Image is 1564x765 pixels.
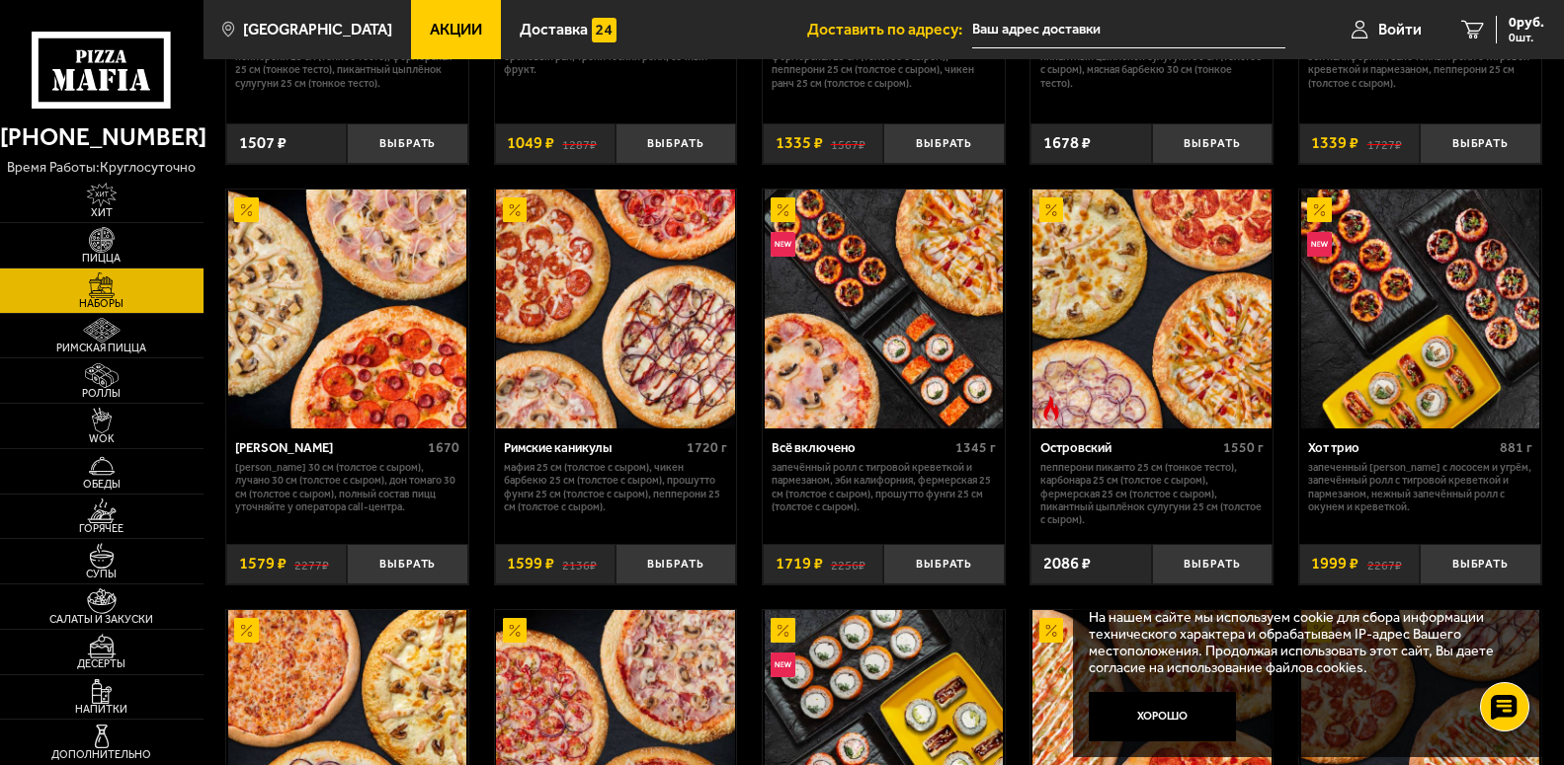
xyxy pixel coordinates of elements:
div: Островский [1040,440,1219,456]
span: [GEOGRAPHIC_DATA] [243,22,392,38]
span: 1550 г [1223,439,1264,456]
p: Запеченный [PERSON_NAME] с лососем и угрём, Запечённый ролл с тигровой креветкой и пармезаном, Не... [1308,461,1532,513]
span: 881 г [1500,439,1532,456]
img: Акционный [771,618,795,643]
span: 1579 ₽ [239,556,287,572]
span: 1678 ₽ [1043,135,1091,151]
span: 1339 ₽ [1311,135,1358,151]
img: Островский [1032,190,1272,428]
span: 1345 г [955,439,996,456]
button: Выбрать [883,123,1004,163]
span: 1670 [428,439,459,456]
button: Выбрать [1152,123,1273,163]
img: Акционный [1039,197,1064,222]
button: Выбрать [347,123,467,163]
a: АкционныйОстрое блюдоОстровский [1030,190,1273,428]
s: 2136 ₽ [562,556,597,572]
p: Пепперони Пиканто 25 см (тонкое тесто), Карбонара 25 см (толстое с сыром), Фермерская 25 см (толс... [1040,461,1265,526]
button: Выбрать [1420,123,1540,163]
img: Хет Трик [228,190,467,428]
span: Войти [1378,22,1422,38]
s: 2256 ₽ [831,556,865,572]
img: Всё включено [765,190,1004,428]
button: Выбрать [883,544,1004,583]
p: [PERSON_NAME] 30 см (толстое с сыром), Лучано 30 см (толстое с сыром), Дон Томаго 30 см (толстое ... [235,461,459,513]
span: 0 шт. [1509,32,1544,43]
span: Акции [430,22,482,38]
s: 2277 ₽ [294,556,329,572]
span: 1335 ₽ [776,135,823,151]
p: Запечённый ролл с тигровой креветкой и пармезаном, Эби Калифорния, Фермерская 25 см (толстое с сы... [772,461,996,513]
a: АкционныйРимские каникулы [495,190,737,428]
s: 2267 ₽ [1367,556,1402,572]
p: На нашем сайте мы используем cookie для сбора информации технического характера и обрабатываем IP... [1089,609,1514,676]
s: 1287 ₽ [562,135,597,151]
img: Новинка [771,232,795,257]
span: 0 руб. [1509,16,1544,30]
span: 1719 ₽ [776,556,823,572]
span: 1999 ₽ [1311,556,1358,572]
span: Доставка [520,22,588,38]
img: Римские каникулы [496,190,735,428]
div: [PERSON_NAME] [235,440,423,456]
p: Пикантный цыплёнок сулугуни 30 см (толстое с сыром), Мясная Барбекю 30 см (тонкое тесто). [1040,50,1265,90]
span: 2086 ₽ [1043,556,1091,572]
img: Акционный [771,197,795,222]
button: Выбрать [1420,544,1540,583]
img: Акционный [503,197,528,222]
div: Римские каникулы [504,440,683,456]
span: Доставить по адресу: [807,22,972,38]
span: 1507 ₽ [239,135,287,151]
p: Эби Калифорния, Запечённый ролл с тигровой креветкой и пармезаном, Пепперони 25 см (толстое с сыр... [1308,50,1532,90]
img: Акционный [234,197,259,222]
img: Хот трио [1301,190,1540,428]
p: Ореховый рай, Тропический ролл, Сочный фрукт. [504,50,728,76]
span: 1720 г [687,439,727,456]
s: 1567 ₽ [831,135,865,151]
a: АкционныйНовинкаВсё включено [763,190,1005,428]
a: АкционныйНовинкаХот трио [1299,190,1541,428]
img: Акционный [1307,197,1332,222]
div: Хот трио [1308,440,1495,456]
img: 15daf4d41897b9f0e9f617042186c801.svg [592,18,617,42]
s: 1727 ₽ [1367,135,1402,151]
span: 1599 ₽ [507,556,554,572]
input: Ваш адрес доставки [972,12,1285,48]
button: Выбрать [347,544,467,583]
p: Пепперони 25 см (тонкое тесто), Фермерская 25 см (тонкое тесто), Пикантный цыплёнок сулугуни 25 с... [235,50,459,90]
span: 1049 ₽ [507,135,554,151]
p: Мафия 25 см (толстое с сыром), Чикен Барбекю 25 см (толстое с сыром), Прошутто Фунги 25 см (толст... [504,461,728,513]
img: Новинка [1307,232,1332,257]
div: Всё включено [772,440,950,456]
p: Фермерская 25 см (толстое с сыром), Пепперони 25 см (толстое с сыром), Чикен Ранч 25 см (толстое ... [772,50,996,90]
button: Выбрать [616,123,736,163]
a: АкционныйХет Трик [226,190,468,428]
img: Острое блюдо [1039,396,1064,421]
img: Новинка [771,652,795,677]
img: Акционный [503,618,528,643]
button: Выбрать [616,544,736,583]
img: Акционный [1039,618,1064,643]
button: Хорошо [1089,692,1235,740]
button: Выбрать [1152,544,1273,583]
img: Акционный [234,618,259,643]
